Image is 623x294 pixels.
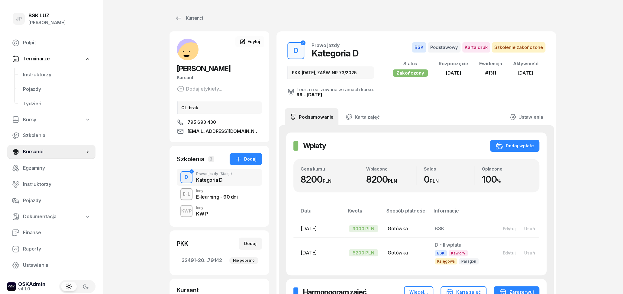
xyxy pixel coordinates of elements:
[301,225,317,232] span: [DATE]
[188,128,262,135] span: [EMAIL_ADDRESS][DOMAIN_NAME]
[196,194,237,199] div: E-learning - 90 dni
[18,282,46,287] div: OSKAdmin
[424,166,474,171] div: Saldo
[388,249,425,257] div: Gotówka
[177,64,231,73] span: [PERSON_NAME]
[430,178,439,184] small: PLN
[439,60,468,68] div: Rozpoczęcie
[524,226,535,231] div: Usuń
[180,171,192,183] button: D
[459,258,479,264] span: Paragon
[322,178,331,184] small: PLN
[296,87,374,92] div: Teoria realizowana w ramach kursu:
[287,66,374,79] div: PKK [DATE], ZAŚW. NR 73/2025
[393,60,428,68] div: Status
[18,97,95,111] a: Tydzień
[177,85,222,92] button: Dodaj etykiety...
[349,249,378,256] div: 5200 PLN
[235,36,264,47] a: Edytuj
[18,68,95,82] a: Instruktorzy
[449,250,468,256] span: Kawiory
[28,19,66,27] div: [PERSON_NAME]
[435,250,447,256] span: BSK
[7,161,95,175] a: Egzaminy
[182,257,257,264] span: 32491-20...79142
[177,101,262,114] div: OL-brak
[23,55,50,63] span: Terminarze
[7,258,95,273] a: Ustawienia
[7,113,95,127] a: Kursy
[175,14,203,22] div: Kursanci
[435,242,461,248] span: D - II wpłata
[177,74,262,81] div: Kursant
[435,225,444,232] span: BSK
[177,119,262,126] a: 795 693 430
[23,213,56,221] span: Dokumentacja
[23,39,91,47] span: Pulpit
[177,239,188,248] div: PKK
[499,224,520,234] button: Edytuj
[366,166,417,171] div: Wpłacono
[285,108,338,125] a: Podsumowanie
[301,166,359,171] div: Cena kursu
[196,172,232,176] div: Prawo jazdy
[23,181,91,188] span: Instruktorzy
[235,155,257,163] div: Dodaj
[301,174,359,185] div: 8200
[208,156,214,162] span: 3
[229,257,258,264] div: Nie pobrano
[7,145,95,159] a: Kursanci
[180,205,192,217] button: KWP
[291,45,301,57] div: D
[23,148,85,156] span: Kursanci
[485,70,496,76] span: #1311
[7,193,95,208] a: Pojazdy
[462,42,490,53] span: Karta druk
[301,250,317,256] span: [DATE]
[239,238,262,250] button: Dodaj
[341,108,384,125] a: Karta zajęć
[520,224,539,234] button: Usuń
[303,141,326,151] h2: Wpłaty
[7,128,95,143] a: Szkolenia
[513,69,538,77] div: [DATE]
[497,178,501,184] small: %
[244,240,257,247] div: Dodaj
[180,188,192,200] button: E-L
[435,258,457,264] span: Księgowa
[7,225,95,240] a: Finanse
[196,211,208,216] div: KW P
[311,48,358,59] div: Kategoria D
[428,42,460,53] span: Podstawowy
[524,250,535,255] div: Usuń
[7,52,95,66] a: Terminarze
[23,164,91,172] span: Egzaminy
[492,42,545,53] span: Szkolenie zakończone
[230,153,262,165] button: Dodaj
[495,142,534,149] div: Dodaj wpłatę
[196,189,237,193] div: Inny
[219,172,232,176] span: (Stacj.)
[482,166,532,171] div: Opłacono
[28,13,66,18] div: BSK LUZ
[23,100,91,108] span: Tydzień
[520,248,539,258] button: Usuń
[446,70,461,76] span: [DATE]
[412,42,426,53] span: BSK
[18,82,95,97] a: Pojazdy
[23,245,91,253] span: Raporty
[388,178,397,184] small: PLN
[188,119,216,126] span: 795 693 430
[296,92,322,97] a: 99 - [DATE]
[23,229,91,237] span: Finanse
[383,207,430,220] th: Sposób płatności
[23,261,91,269] span: Ustawienia
[18,287,46,291] div: v4.1.0
[349,225,378,232] div: 3000 PLN
[7,36,95,50] a: Pulpit
[513,60,538,68] div: Aktywność
[16,16,22,21] span: JP
[7,177,95,192] a: Instruktorzy
[482,174,532,185] div: 100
